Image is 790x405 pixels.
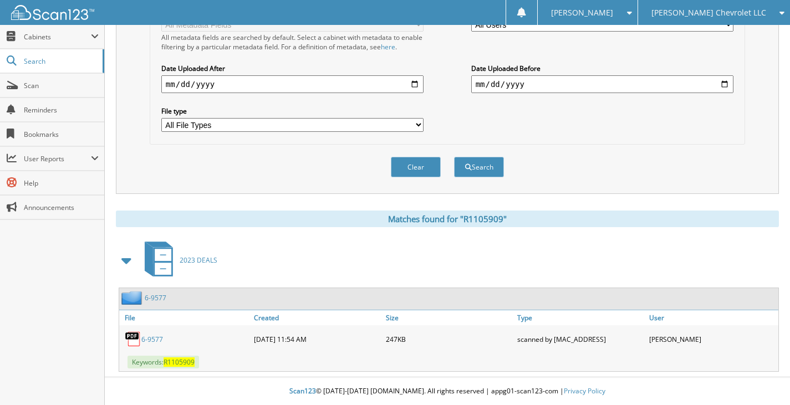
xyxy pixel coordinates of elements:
span: Keywords: [128,356,199,368]
a: 6-9577 [145,293,166,303]
div: [DATE] 11:54 AM [251,328,383,350]
span: Bookmarks [24,130,99,139]
div: [PERSON_NAME] [646,328,778,350]
span: R1105909 [164,357,195,367]
div: Matches found for "R1105909" [116,211,779,227]
a: User [646,310,778,325]
a: File [119,310,251,325]
span: User Reports [24,154,91,163]
span: Scan [24,81,99,90]
div: scanned by [MAC_ADDRESS] [514,328,646,350]
span: Announcements [24,203,99,212]
img: folder2.png [121,291,145,305]
span: [PERSON_NAME] Chevrolet LLC [651,9,766,16]
label: Date Uploaded Before [471,64,734,73]
button: Clear [391,157,441,177]
span: 2023 DEALS [180,255,217,265]
span: Reminders [24,105,99,115]
div: © [DATE]-[DATE] [DOMAIN_NAME]. All rights reserved | appg01-scan123-com | [105,378,790,405]
div: All metadata fields are searched by default. Select a cabinet with metadata to enable filtering b... [161,33,424,52]
input: start [161,75,424,93]
img: PDF.png [125,331,141,347]
div: 247KB [383,328,515,350]
span: Help [24,178,99,188]
span: Cabinets [24,32,91,42]
span: Search [24,57,97,66]
a: Size [383,310,515,325]
img: scan123-logo-white.svg [11,5,94,20]
a: here [381,42,395,52]
a: Privacy Policy [564,386,605,396]
a: 6-9577 [141,335,163,344]
button: Search [454,157,504,177]
input: end [471,75,734,93]
span: Scan123 [289,386,316,396]
a: Type [514,310,646,325]
span: [PERSON_NAME] [551,9,613,16]
iframe: Chat Widget [735,352,790,405]
label: Date Uploaded After [161,64,424,73]
label: File type [161,106,424,116]
a: 2023 DEALS [138,238,217,282]
a: Created [251,310,383,325]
